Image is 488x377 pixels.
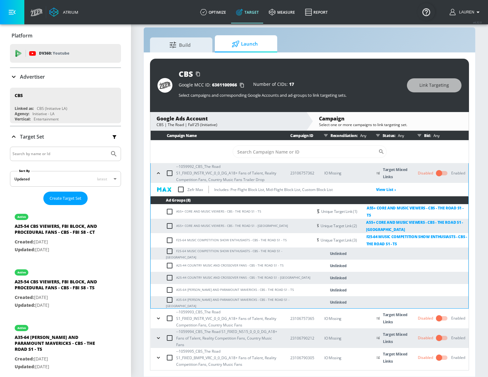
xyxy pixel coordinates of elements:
[231,1,264,23] a: Target
[150,112,306,130] div: Google Ads AccountCBS | The Road | Fall'25 (Initiative)
[383,331,408,345] p: Target Mixed Links
[195,1,231,23] a: optimize
[151,296,313,308] td: A35-64 [PERSON_NAME] AND PARAMOUNT MAVERICKS - CBS - THE ROAD S1 - [GEOGRAPHIC_DATA]
[151,204,313,219] td: A55+ CORE AND MUSIC VIEWERS - CBS - THE ROAD S1 - TS
[290,335,314,341] p: 23106790212
[319,122,462,127] div: Select one or more campaigns to link targeting set.
[10,263,121,314] div: activeA25-54 CBS VIEWERS, FBI BLOCK, AND PROCEDURAL FANS - CBS - FBI S8 - TSCreated:[DATE]Updated...
[151,272,313,284] td: A25-44 COUNTRY MUSIC AND CROSSOVER FANS - CBS - THE ROAD S1 - [GEOGRAPHIC_DATA]
[212,82,237,88] span: 6361100966
[431,132,440,139] p: Any
[10,88,121,123] div: CBSLinked as:CBS (Initiative LA)Agency:Initiative - LAVertical:Entertainment
[15,92,23,98] div: CBS
[49,7,78,17] a: Atrium
[43,192,88,205] button: Create Target Set
[289,81,294,87] span: 17
[151,247,313,260] td: F25-64 MUSIC COMPETITION SHOW ENTHUSIASTS - CBS - THE ROAD S1 - [GEOGRAPHIC_DATA]
[176,163,280,183] p: --1059992_CBS_The Road S1_FIXED_INSTR_VVC_0_0_DG_A18+ Fans of Talent, Reality Competition Fans, C...
[321,233,468,247] div: Unique Target Link (3)
[10,208,121,258] div: activeA25-54 CBS VIEWERS, FBI BLOCK, AND PROCEDURAL FANS - CBS - FBI S8 - CTCreated:[DATE]Updated...
[357,204,468,219] a: A55+ CORE AND MUSIC VIEWERS - CBS - THE ROAD S1 - TS
[10,126,121,147] div: Target Set
[20,73,45,80] p: Advertiser
[179,82,247,88] div: Google MCC ID:
[264,1,300,23] a: measure
[451,170,465,176] div: Enabled
[290,355,314,361] p: 23106790305
[151,233,313,247] td: F25-64 MUSIC COMPETITION SHOW ENTHUSIASTS - CBS - THE ROAD S1 - TS
[10,68,121,86] div: Advertiser
[233,145,378,158] input: Search Campaign Name or ID
[15,247,35,252] span: Updated:
[97,176,107,182] span: latest
[15,239,34,245] span: Created:
[17,215,26,218] div: active
[457,10,474,14] span: login as: lauren.bacher@zefr.com
[418,170,433,176] div: Disabled
[12,150,107,158] input: Search by name or Id
[450,8,482,16] button: Lauren
[330,274,347,282] p: Unlinked
[10,319,121,375] div: activeA35-64 [PERSON_NAME] AND PARAMOUNT MAVERICKS - CBS - THE ROAD S1 - TSCreated:[DATE]Updated:...
[253,82,294,88] div: Number of CIDs:
[15,302,35,308] span: Updated:
[15,116,31,122] div: Vertical:
[15,106,34,111] div: Linked as:
[12,32,32,39] p: Platform
[418,316,433,321] div: Disabled
[39,50,69,57] p: DV360:
[451,335,465,341] div: Enabled
[330,262,347,269] p: Unlinked
[383,350,408,365] p: Target Mixed Links
[176,309,281,328] p: --1059993_CBS_The Road S1_FIXED_INSTR_VVC_0_0_DG_A18+ Fans of Talent, Reality Competition Fans, C...
[15,356,34,362] span: Created:
[151,219,313,233] td: A55+ CORE AND MUSIC VIEWERS - CBS - THE ROAD S1 - [GEOGRAPHIC_DATA]
[415,131,466,140] div: Bid:
[53,50,69,56] p: Youtube
[15,334,102,355] div: A35-64 [PERSON_NAME] AND PARAMOUNT MAVERICKS - CBS - THE ROAD S1 - TS
[324,335,366,342] p: IO Missing
[451,316,465,321] div: Enabled
[395,132,404,139] p: Any
[15,238,102,246] p: [DATE]
[324,315,366,322] p: IO Missing
[17,271,26,274] div: active
[18,169,31,173] label: Sort By
[15,301,102,309] p: [DATE]
[321,204,468,219] div: Unique Target Link (1)
[319,115,462,122] div: Campaign
[151,196,468,204] th: Ad Groups (8)
[383,166,408,180] p: Target Mixed Links
[321,131,366,140] div: Reconciliation:
[290,170,314,176] p: 23106757362
[300,1,333,23] a: Report
[14,176,30,182] div: Updated
[17,326,26,330] div: active
[233,145,387,158] div: Search CID Name or Number
[290,315,314,322] p: 23106757365
[15,246,102,254] p: [DATE]
[473,21,482,24] span: v 4.32.0
[176,348,281,368] p: --1059995_CBS_The Road S1_FIXED_BMPR_VRC_0_0_DG_A18+ Fans of Talent, Reality Competition Fans, Co...
[376,187,396,192] a: View List ›
[15,294,102,301] p: [DATE]
[221,37,268,51] span: Launch
[179,69,193,79] div: CBS
[50,195,81,202] span: Create Target Set
[324,354,366,361] p: IO Missing
[357,233,468,247] a: F25-64 MUSIC COMPETITION SHOW ENTHUSIASTS - CBS - THE ROAD S1 - TS
[15,111,29,116] div: Agency:
[330,250,347,257] p: Unlinked
[157,122,300,127] div: CBS | The Road | Fall'25 (Initiative)
[15,363,102,371] p: [DATE]
[214,186,333,193] p: Includes: Pre-Flight Block List, Mid-Flight Block List, Custom Block List
[418,355,433,360] div: Disabled
[15,355,102,363] p: [DATE]
[15,294,34,300] span: Created:
[176,328,281,348] p: --1059994_CBS_The Road S1_FIXED_NS15_0_0_0_DG_A18+ Fans of Talent, Reality Competition Fans, Coun...
[15,279,102,294] div: A25-54 CBS VIEWERS, FBI BLOCK, AND PROCEDURAL FANS - CBS - FBI S8 - TS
